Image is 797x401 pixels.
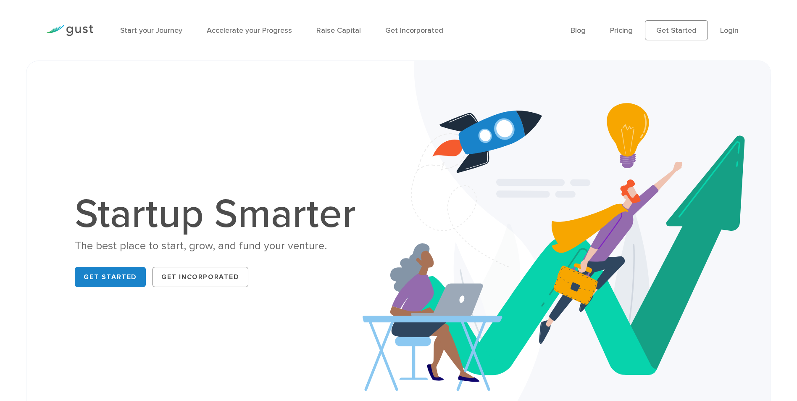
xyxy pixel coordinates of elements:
a: Get Started [75,267,146,287]
h1: Startup Smarter [75,194,365,235]
a: Get Incorporated [153,267,248,287]
img: Gust Logo [46,25,93,36]
a: Get Incorporated [385,26,443,35]
a: Pricing [610,26,633,35]
a: Login [720,26,739,35]
a: Accelerate your Progress [207,26,292,35]
a: Blog [571,26,586,35]
a: Start your Journey [120,26,182,35]
a: Get Started [645,20,708,40]
div: The best place to start, grow, and fund your venture. [75,239,365,253]
a: Raise Capital [316,26,361,35]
